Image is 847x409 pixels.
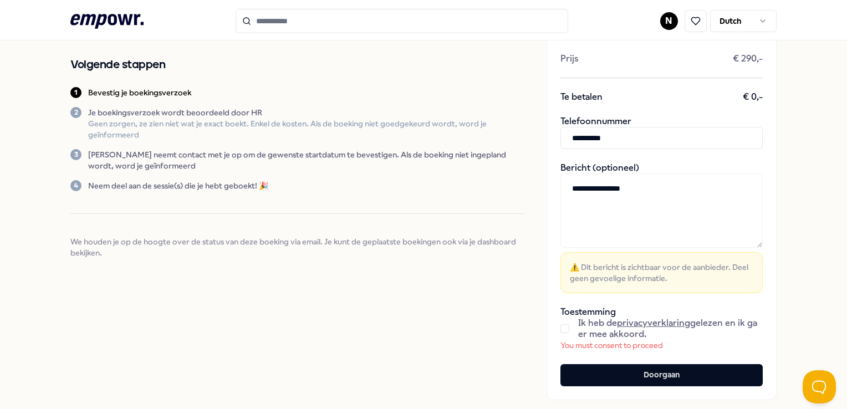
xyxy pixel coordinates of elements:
div: 2 [70,107,81,118]
h2: Volgende stappen [70,56,524,74]
a: privacyverklaring [617,318,690,328]
div: 1 [70,87,81,98]
span: Ik heb de gelezen en ik ga er mee akkoord. [578,318,763,340]
p: Bevestig je boekingsverzoek [88,87,191,98]
div: Bericht (optioneel) [560,162,763,293]
span: ⚠️ Dit bericht is zichtbaar voor de aanbieder. Deel geen gevoelige informatie. [570,262,753,284]
div: Telefoonnummer [560,116,763,149]
p: Neem deel aan de sessie(s) die je hebt geboekt! 🎉 [88,180,268,191]
span: We houden je op de hoogte over de status van deze boeking via email. Je kunt de geplaatste boekin... [70,236,524,258]
p: You must consent to proceed [560,340,763,351]
p: Geen zorgen, ze zien niet wat je exact boekt. Enkel de kosten. Als de boeking niet goedgekeurd wo... [88,118,524,140]
p: [PERSON_NAME] neemt contact met je op om de gewenste startdatum te bevestigen. Als de boeking nie... [88,149,524,171]
p: Je boekingsverzoek wordt beoordeeld door HR [88,107,524,118]
div: 3 [70,149,81,160]
span: Te betalen [560,91,603,103]
span: Prijs [560,53,578,64]
span: € 290,- [733,53,763,64]
button: N [660,12,678,30]
div: Toestemming [560,306,763,351]
div: 4 [70,180,81,191]
span: € 0,- [743,91,763,103]
button: Doorgaan [560,364,763,386]
iframe: Help Scout Beacon - Open [803,370,836,403]
input: Search for products, categories or subcategories [236,9,568,33]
